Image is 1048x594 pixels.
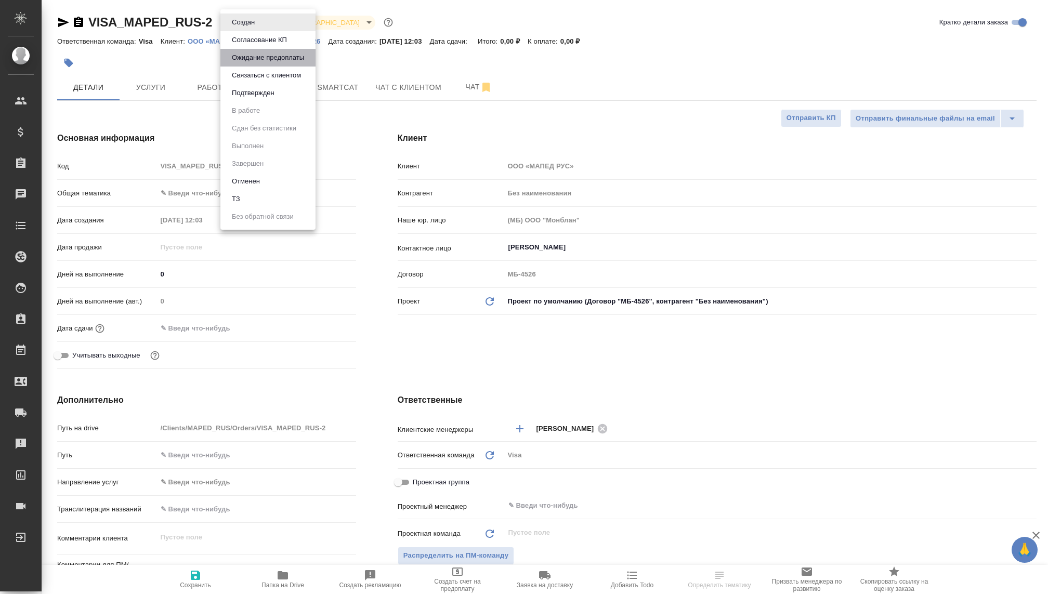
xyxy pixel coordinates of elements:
button: Сдан без статистики [229,123,299,134]
button: В работе [229,105,263,116]
button: Завершен [229,158,267,169]
button: Создан [229,17,258,28]
button: Подтвержден [229,87,278,99]
button: Ожидание предоплаты [229,52,307,63]
button: Связаться с клиентом [229,70,304,81]
button: Без обратной связи [229,211,297,222]
button: ТЗ [229,193,243,205]
button: Отменен [229,176,263,187]
button: Выполнен [229,140,267,152]
button: Согласование КП [229,34,290,46]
